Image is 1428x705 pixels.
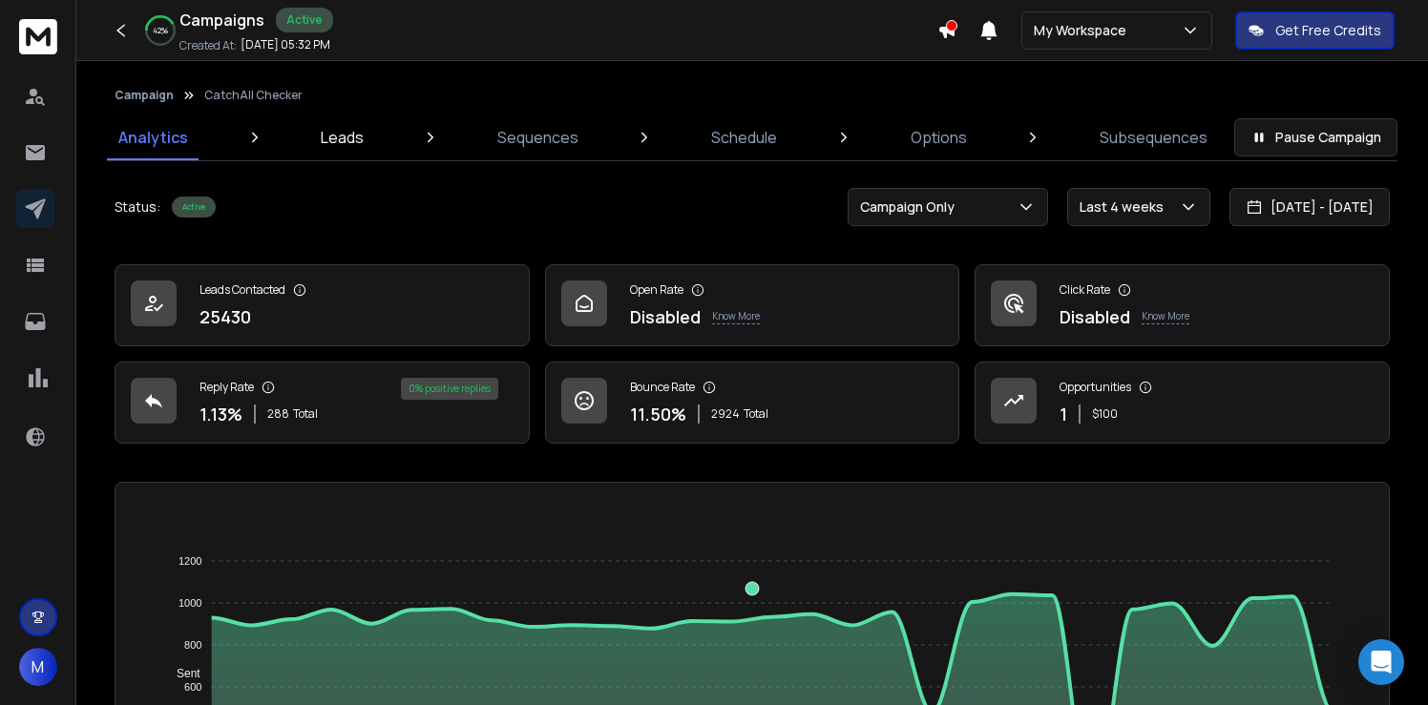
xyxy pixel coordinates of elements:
[1100,126,1207,149] p: Subsequences
[199,380,254,395] p: Reply Rate
[19,648,57,686] button: M
[630,401,686,427] p: 11.50 %
[115,264,530,346] a: Leads Contacted25430
[309,114,375,160] a: Leads
[204,88,303,103] p: CatchAll Checker
[700,114,788,160] a: Schedule
[267,406,289,422] span: 288
[1060,303,1130,330] p: Disabled
[199,282,285,298] p: Leads Contacted
[630,303,701,330] p: Disabled
[153,25,168,36] p: 42 %
[178,555,201,567] tspan: 1200
[172,197,216,218] div: Active
[1235,11,1395,50] button: Get Free Credits
[1088,114,1219,160] a: Subsequences
[911,126,967,149] p: Options
[1275,21,1381,40] p: Get Free Credits
[115,88,174,103] button: Campaign
[975,264,1390,346] a: Click RateDisabledKnow More
[545,264,960,346] a: Open RateDisabledKnow More
[184,639,201,651] tspan: 800
[545,362,960,444] a: Bounce Rate11.50%2924Total
[184,681,201,693] tspan: 600
[899,114,978,160] a: Options
[178,597,201,609] tspan: 1000
[1229,188,1390,226] button: [DATE] - [DATE]
[1060,401,1067,427] p: 1
[1060,282,1110,298] p: Click Rate
[179,9,264,31] h1: Campaigns
[321,126,364,149] p: Leads
[1080,197,1171,217] p: Last 4 weeks
[401,378,498,400] div: 0 % positive replies
[293,406,318,422] span: Total
[179,38,237,53] p: Created At:
[199,401,242,427] p: 1.13 %
[276,8,333,32] div: Active
[115,362,530,444] a: Reply Rate1.13%288Total0% positive replies
[711,126,777,149] p: Schedule
[1060,380,1131,395] p: Opportunities
[630,282,683,298] p: Open Rate
[744,406,768,422] span: Total
[162,667,200,680] span: Sent
[1234,118,1397,156] button: Pause Campaign
[860,197,962,217] p: Campaign Only
[497,126,578,149] p: Sequences
[1034,21,1134,40] p: My Workspace
[630,380,695,395] p: Bounce Rate
[1092,406,1118,422] p: $ 100
[975,362,1390,444] a: Opportunities1$100
[712,309,760,324] p: Know More
[199,303,251,330] p: 25430
[711,406,740,422] span: 2924
[241,37,330,52] p: [DATE] 05:32 PM
[1142,309,1189,324] p: Know More
[118,126,188,149] p: Analytics
[1358,639,1404,685] div: Open Intercom Messenger
[107,114,199,160] a: Analytics
[115,197,160,217] p: Status:
[486,114,590,160] a: Sequences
